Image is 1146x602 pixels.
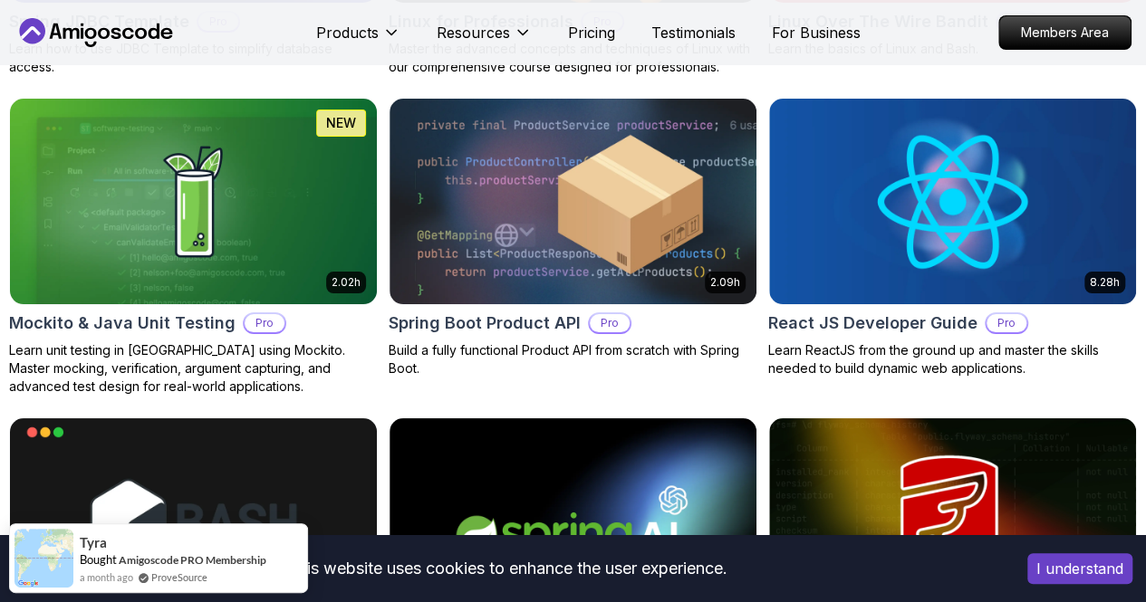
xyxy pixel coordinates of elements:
[9,341,378,396] p: Learn unit testing in [GEOGRAPHIC_DATA] using Mockito. Master mocking, verification, argument cap...
[998,15,1132,50] a: Members Area
[390,99,756,304] img: Spring Boot Product API card
[769,99,1136,304] img: React JS Developer Guide card
[389,98,757,377] a: Spring Boot Product API card2.09hSpring Boot Product APIProBuild a fully functional Product API f...
[772,22,861,43] a: For Business
[437,22,532,58] button: Resources
[999,16,1131,49] p: Members Area
[14,529,73,588] img: provesource social proof notification image
[389,341,757,377] p: Build a fully functional Product API from scratch with Spring Boot.
[651,22,736,43] a: Testimonials
[326,114,356,132] p: NEW
[80,569,133,585] span: a month ago
[316,22,400,58] button: Products
[768,311,977,336] h2: React JS Developer Guide
[119,553,266,567] a: Amigoscode PRO Membership
[316,22,379,43] p: Products
[987,314,1026,332] p: Pro
[245,314,284,332] p: Pro
[14,549,1000,588] div: This website uses cookies to enhance the user experience.
[1027,553,1132,584] button: Accept cookies
[332,275,361,290] p: 2.02h
[568,22,615,43] a: Pricing
[768,341,1137,377] p: Learn ReactJS from the ground up and master the skills needed to build dynamic web applications.
[151,569,207,585] a: ProveSource
[710,275,740,290] p: 2.09h
[10,99,377,304] img: Mockito & Java Unit Testing card
[80,535,107,550] span: Tyra
[1090,275,1120,290] p: 8.28h
[437,22,510,43] p: Resources
[80,552,117,567] span: Bought
[9,98,378,396] a: Mockito & Java Unit Testing card2.02hNEWMockito & Java Unit TestingProLearn unit testing in [GEOG...
[768,98,1137,377] a: React JS Developer Guide card8.28hReact JS Developer GuideProLearn ReactJS from the ground up and...
[590,314,630,332] p: Pro
[9,311,236,336] h2: Mockito & Java Unit Testing
[389,311,581,336] h2: Spring Boot Product API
